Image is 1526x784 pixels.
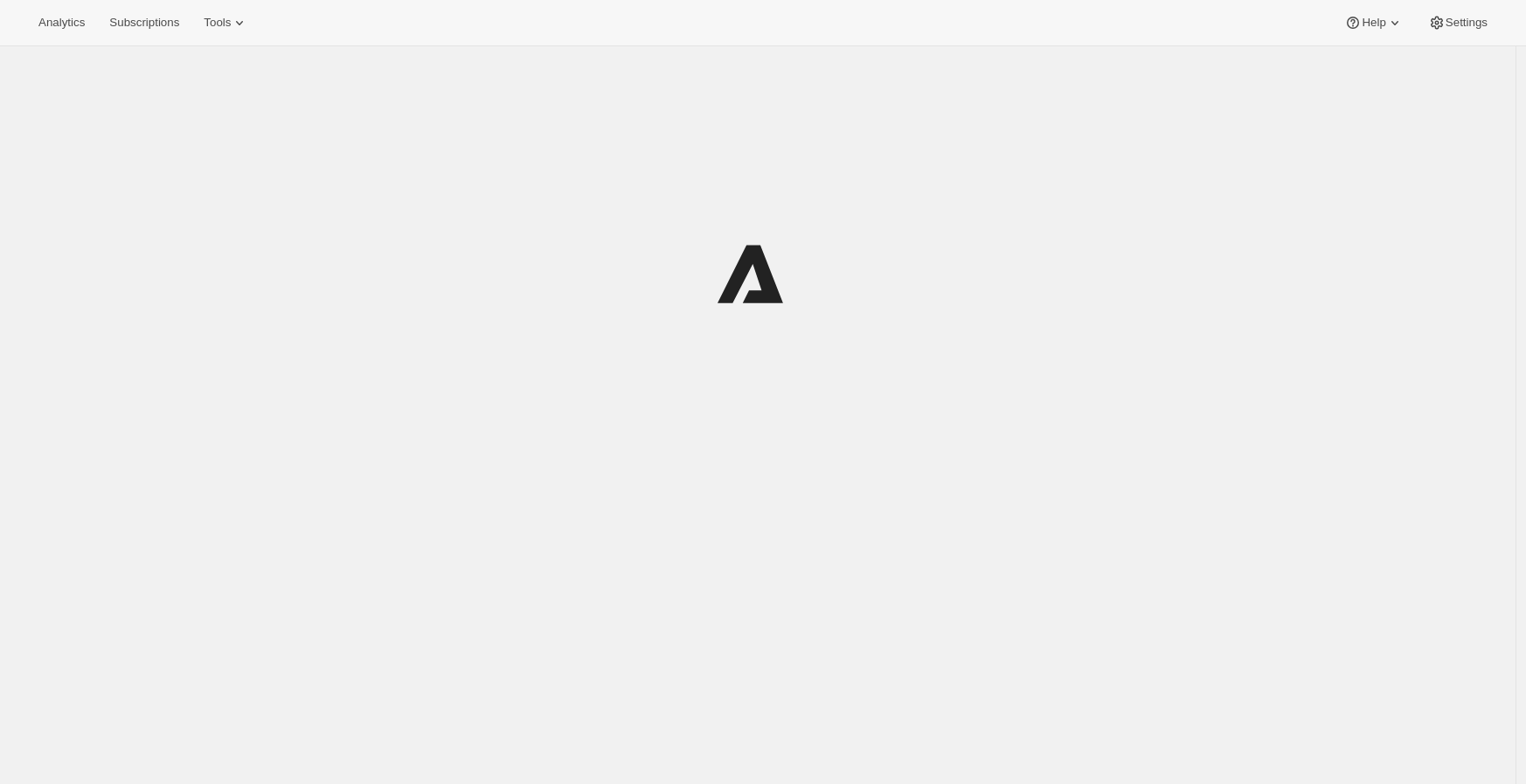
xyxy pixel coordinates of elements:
span: Subscriptions [109,16,179,30]
button: Analytics [28,10,95,35]
button: Subscriptions [99,10,190,35]
span: Settings [1446,16,1488,30]
span: Analytics [38,16,85,30]
button: Settings [1418,10,1498,35]
span: Help [1362,16,1385,30]
button: Tools [193,10,259,35]
span: Tools [204,16,231,30]
button: Help [1334,10,1413,35]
